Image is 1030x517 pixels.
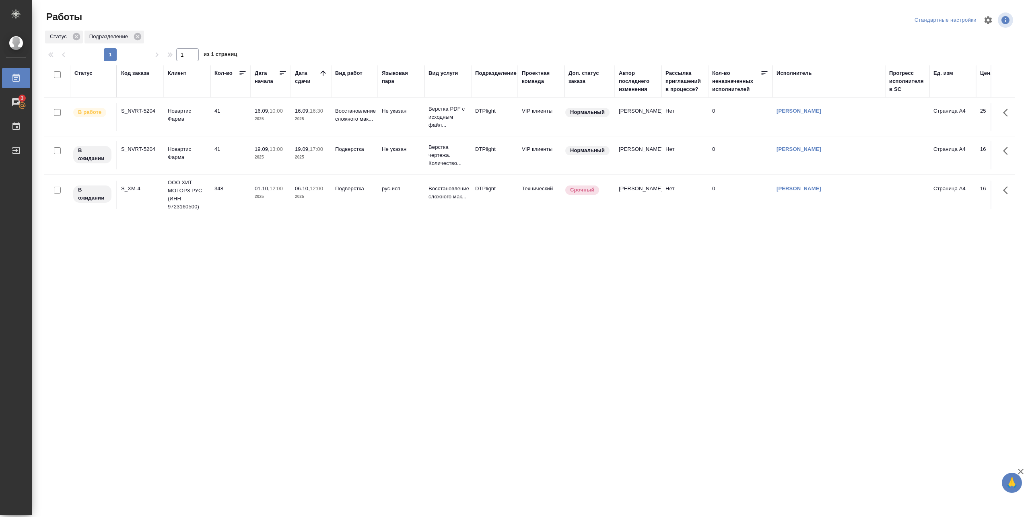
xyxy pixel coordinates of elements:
td: DTPlight [471,181,518,209]
button: Здесь прячутся важные кнопки [998,141,1018,161]
td: Страница А4 [929,181,976,209]
div: Исполнитель назначен, приступать к работе пока рано [72,185,112,204]
td: Нет [661,103,708,131]
div: Исполнитель [777,69,812,77]
span: из 1 страниц [204,49,237,61]
div: Клиент [168,69,186,77]
p: Верстка PDF с исходным файл... [428,105,467,129]
p: 2025 [295,153,327,161]
p: Нормальный [570,108,605,116]
div: Статус [74,69,93,77]
p: 16.09, [255,108,270,114]
div: Вид услуги [428,69,458,77]
span: 3 [16,94,28,102]
td: VIP клиенты [518,103,564,131]
p: Нормальный [570,146,605,154]
p: 2025 [295,193,327,201]
td: 348 [210,181,251,209]
p: 01.10, [255,185,270,192]
div: Языковая пара [382,69,420,85]
td: Не указан [378,141,424,169]
div: Прогресс исполнителя в SC [889,69,925,93]
a: [PERSON_NAME] [777,185,821,192]
td: 25 [976,103,1016,131]
button: 🙏 [1002,473,1022,493]
div: Рассылка приглашений в процессе? [665,69,704,93]
td: 0 [708,141,772,169]
div: Автор последнего изменения [619,69,657,93]
span: Настроить таблицу [978,10,998,30]
button: Здесь прячутся важные кнопки [998,103,1018,122]
span: Работы [44,10,82,23]
button: Здесь прячутся важные кнопки [998,181,1018,200]
td: 16 [976,181,1016,209]
div: Код заказа [121,69,149,77]
td: Нет [661,181,708,209]
td: Страница А4 [929,141,976,169]
div: split button [913,14,978,27]
div: Ед. изм [933,69,953,77]
div: Дата сдачи [295,69,319,85]
div: S_NVRT-5204 [121,145,160,153]
a: [PERSON_NAME] [777,108,821,114]
div: S_XM-4 [121,185,160,193]
p: Восстановление сложного мак... [335,107,374,123]
span: 🙏 [1005,474,1019,491]
p: 06.10, [295,185,310,192]
div: Статус [45,31,83,43]
div: S_NVRT-5204 [121,107,160,115]
p: 17:00 [310,146,323,152]
p: 12:00 [310,185,323,192]
div: Исполнитель назначен, приступать к работе пока рано [72,145,112,164]
td: рус-исп [378,181,424,209]
p: Новартис Фарма [168,107,206,123]
td: Нет [661,141,708,169]
td: Не указан [378,103,424,131]
td: 0 [708,103,772,131]
a: 3 [2,92,30,112]
div: Цена [980,69,993,77]
div: Вид работ [335,69,363,77]
td: 41 [210,103,251,131]
td: 41 [210,141,251,169]
p: 10:00 [270,108,283,114]
div: Доп. статус заказа [569,69,611,85]
p: Верстка чертежа. Количество... [428,143,467,167]
p: 19.09, [255,146,270,152]
p: 2025 [255,153,287,161]
td: [PERSON_NAME] [615,103,661,131]
td: [PERSON_NAME] [615,181,661,209]
p: Подверстка [335,145,374,153]
td: DTPlight [471,141,518,169]
p: 2025 [295,115,327,123]
div: Подразделение [84,31,144,43]
p: Срочный [570,186,594,194]
p: В работе [78,108,101,116]
td: 0 [708,181,772,209]
p: 16.09, [295,108,310,114]
td: VIP клиенты [518,141,564,169]
td: DTPlight [471,103,518,131]
p: 16:30 [310,108,323,114]
p: 19.09, [295,146,310,152]
p: Подразделение [89,33,131,41]
a: [PERSON_NAME] [777,146,821,152]
p: В ожидании [78,186,107,202]
td: [PERSON_NAME] [615,141,661,169]
p: Восстановление сложного мак... [428,185,467,201]
p: 12:00 [270,185,283,192]
p: 2025 [255,115,287,123]
p: 13:00 [270,146,283,152]
p: В ожидании [78,146,107,163]
td: Страница А4 [929,103,976,131]
p: 2025 [255,193,287,201]
div: Кол-во неназначенных исполнителей [712,69,760,93]
p: Новартис Фарма [168,145,206,161]
p: Статус [50,33,70,41]
div: Проектная команда [522,69,560,85]
div: Кол-во [214,69,233,77]
p: Подверстка [335,185,374,193]
td: 16 [976,141,1016,169]
span: Посмотреть информацию [998,12,1015,28]
div: Дата начала [255,69,279,85]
